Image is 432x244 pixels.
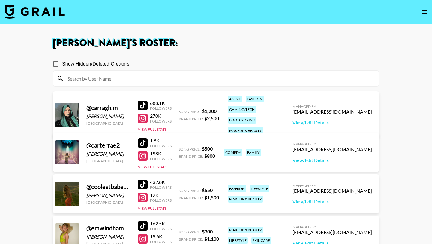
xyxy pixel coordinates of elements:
button: View Full Stats [138,206,166,211]
span: Song Price: [179,188,201,193]
div: lifestyle [250,185,269,192]
div: 270K [150,113,172,119]
a: View/Edit Details [292,120,372,126]
span: Brand Price: [179,117,203,121]
div: family [246,149,261,156]
div: Managed By [292,183,372,188]
div: food & drink [228,117,256,124]
div: makeup & beauty [228,127,263,134]
div: [EMAIL_ADDRESS][DOMAIN_NAME] [292,188,372,194]
img: Grail Talent [5,4,65,19]
strong: $ 300 [202,229,213,234]
div: 19.6K [150,233,172,239]
div: Followers [150,185,172,190]
div: [EMAIL_ADDRESS][DOMAIN_NAME] [292,109,372,115]
strong: $ 1,100 [204,236,219,242]
div: Followers [150,106,172,111]
strong: $ 1,200 [202,108,217,114]
div: makeup & beauty [228,227,263,233]
span: Brand Price: [179,154,203,159]
div: makeup & beauty [228,196,263,203]
span: Song Price: [179,147,201,151]
div: [PERSON_NAME] [86,151,131,157]
div: [GEOGRAPHIC_DATA] [86,121,131,126]
div: skincare [251,237,271,244]
div: 12K [150,192,172,198]
div: 162.5K [150,221,172,227]
div: anime [228,96,242,102]
span: Brand Price: [179,196,203,200]
div: 1.8K [150,138,172,144]
span: Song Price: [179,109,201,114]
div: gaming/tech [228,106,256,113]
div: Followers [150,144,172,148]
a: View/Edit Details [292,157,372,163]
div: @ carterrae2 [86,142,131,149]
div: [EMAIL_ADDRESS][DOMAIN_NAME] [292,229,372,235]
strong: $ 1,500 [204,194,219,200]
span: Song Price: [179,230,201,234]
div: Followers [150,239,172,244]
div: Managed By [292,225,372,229]
div: [PERSON_NAME] [86,113,131,119]
span: Show Hidden/Deleted Creators [62,60,130,68]
div: 198K [150,151,172,157]
a: View/Edit Details [292,199,372,205]
button: View Full Stats [138,165,166,169]
div: comedy [224,149,242,156]
input: Search by User Name [64,74,375,83]
button: View Full Stats [138,127,166,132]
strong: $ 650 [202,187,213,193]
div: Followers [150,227,172,231]
div: @ coolestbabeoutthere [86,183,131,191]
strong: $ 500 [202,146,213,151]
div: [GEOGRAPHIC_DATA] [86,200,131,205]
div: [GEOGRAPHIC_DATA] [86,159,131,163]
div: Managed By [292,104,372,109]
div: @ carragh.m [86,104,131,111]
h1: [PERSON_NAME] 's Roster: [53,38,379,48]
strong: $ 2,500 [204,115,219,121]
div: fashion [228,185,246,192]
div: Followers [150,119,172,124]
div: Managed By [292,142,372,146]
div: lifestyle [228,237,248,244]
span: Brand Price: [179,237,203,242]
div: fashion [246,96,264,102]
div: Followers [150,198,172,203]
div: Followers [150,157,172,161]
div: @ emwindham [86,224,131,232]
div: [PERSON_NAME] [86,234,131,240]
div: [PERSON_NAME] [86,192,131,198]
div: 688.1K [150,100,172,106]
div: [EMAIL_ADDRESS][DOMAIN_NAME] [292,146,372,152]
strong: $ 800 [204,153,215,159]
button: open drawer [419,6,431,18]
div: 432.8K [150,179,172,185]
